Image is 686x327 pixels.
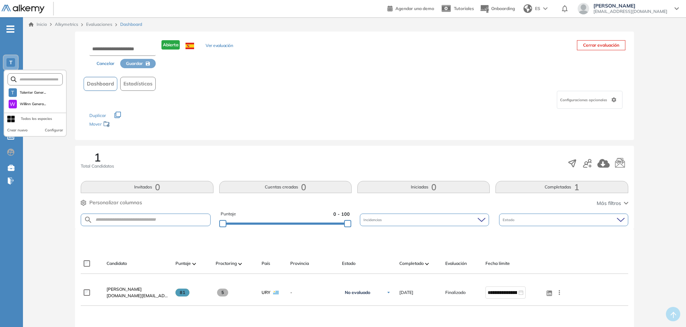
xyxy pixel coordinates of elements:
span: Estado [342,260,356,267]
span: Duplicar [89,113,106,118]
img: [missing "en.ARROW_ALT" translation] [192,263,196,265]
img: arrow [543,7,548,10]
span: Onboarding [491,6,515,11]
span: Tutoriales [454,6,474,11]
span: Agendar una demo [395,6,434,11]
button: Configurar [45,127,63,133]
img: SEARCH_ALT [84,215,93,224]
span: Alkymetrics [55,22,78,27]
span: Configuraciones opcionales [560,97,609,103]
span: Talenter Gener... [20,90,46,95]
span: URY [262,289,270,296]
button: Ver evaluación [206,42,233,50]
span: T [11,90,14,95]
button: Invitados0 [81,181,213,193]
span: Dashboard [120,21,142,28]
span: Evaluación [445,260,467,267]
button: Cancelar [91,59,120,68]
span: - [290,289,336,296]
span: [DOMAIN_NAME][EMAIL_ADDRESS][DOMAIN_NAME] [107,293,170,299]
span: Candidato [107,260,127,267]
span: [PERSON_NAME] [107,286,142,292]
span: Dashboard [87,80,114,88]
div: Mover [89,118,161,131]
div: Incidencias [360,214,489,226]
span: [EMAIL_ADDRESS][DOMAIN_NAME] [593,9,667,14]
span: Proctoring [216,260,237,267]
a: Evaluaciones [86,22,112,27]
button: Crear nuevo [7,127,28,133]
div: Estado [499,214,628,226]
span: Finalizado [445,289,466,296]
span: Puntaje [175,260,191,267]
a: [PERSON_NAME] [107,286,170,293]
img: Logo [1,5,44,14]
img: ESP [185,43,194,49]
img: [missing "en.ARROW_ALT" translation] [238,263,242,265]
button: Más filtros [597,200,628,207]
span: Más filtros [597,200,621,207]
span: W [10,101,15,107]
span: [PERSON_NAME] [593,3,667,9]
div: Todos los espacios [21,116,52,122]
span: T [9,60,13,65]
span: Guardar [126,60,143,67]
span: ES [535,5,540,12]
span: Estadísticas [123,80,152,88]
span: No evaluado [345,290,370,295]
span: Total Candidatos [81,163,114,169]
button: Onboarding [480,1,515,17]
button: Dashboard [84,77,117,91]
img: [missing "en.ARROW_ALT" translation] [425,263,429,265]
span: País [262,260,270,267]
span: 0 - 100 [333,211,350,218]
span: Abierta [161,40,180,50]
i: - [6,28,14,30]
a: Inicio [29,21,47,28]
button: Guardar [120,59,156,68]
button: Cerrar evaluación [577,40,625,50]
img: URY [273,290,279,295]
button: Estadísticas [120,77,156,91]
span: Willinn Genera... [20,101,46,107]
button: Cuentas creadas0 [219,181,352,193]
button: Personalizar columnas [81,199,142,206]
span: Personalizar columnas [89,199,142,206]
span: Estado [503,217,516,223]
span: 81 [175,289,189,296]
span: Provincia [290,260,309,267]
span: 1 [94,151,101,163]
a: Agendar una demo [387,4,434,12]
span: Incidencias [363,217,383,223]
span: [DATE] [399,289,413,296]
button: Completadas1 [495,181,628,193]
span: 5 [217,289,228,296]
img: world [523,4,532,13]
span: Completado [399,260,424,267]
img: Ícono de flecha [386,290,391,295]
button: Iniciadas0 [357,181,490,193]
span: Puntaje [221,211,236,218]
div: Configuraciones opcionales [557,91,622,109]
span: Fecha límite [485,260,510,267]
